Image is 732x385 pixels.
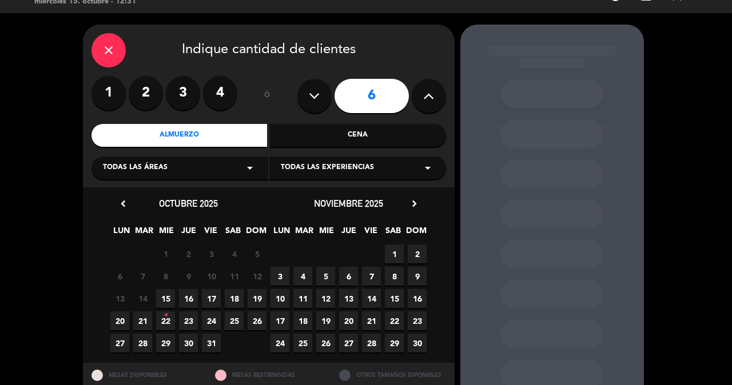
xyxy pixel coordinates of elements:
[159,198,218,209] span: octubre 2025
[408,198,420,210] i: chevron_right
[270,334,289,352] span: 24
[272,224,291,243] span: LUN
[248,311,266,330] span: 26
[243,161,257,175] i: arrow_drop_down
[179,244,198,263] span: 2
[295,224,313,243] span: MAR
[293,289,312,308] span: 11
[408,267,427,286] span: 9
[102,43,116,57] i: close
[202,311,221,330] span: 24
[156,311,175,330] span: 22
[248,244,266,263] span: 5
[110,267,129,286] span: 6
[179,267,198,286] span: 9
[281,162,374,174] span: Todas las experiencias
[385,311,404,330] span: 22
[134,224,153,243] span: MAR
[385,334,404,352] span: 29
[293,267,312,286] span: 4
[408,289,427,308] span: 16
[133,311,152,330] span: 21
[91,76,126,110] label: 1
[166,76,200,110] label: 3
[362,311,381,330] span: 21
[362,267,381,286] span: 7
[91,33,446,67] div: Indique cantidad de clientes
[361,224,380,243] span: VIE
[156,289,175,308] span: 15
[179,311,198,330] span: 23
[225,244,244,263] span: 4
[385,267,404,286] span: 8
[270,124,446,147] div: Cena
[201,224,220,243] span: VIE
[385,289,404,308] span: 15
[91,124,268,147] div: Almuerzo
[270,289,289,308] span: 10
[133,289,152,308] span: 14
[270,311,289,330] span: 17
[110,334,129,352] span: 27
[314,198,383,209] span: noviembre 2025
[129,76,163,110] label: 2
[203,76,237,110] label: 4
[248,267,266,286] span: 12
[317,224,336,243] span: MIE
[103,162,168,174] span: Todas las áreas
[385,244,404,263] span: 1
[293,334,312,352] span: 25
[406,224,425,243] span: DOM
[156,334,175,352] span: 29
[270,267,289,286] span: 3
[362,334,381,352] span: 28
[316,311,335,330] span: 19
[202,289,221,308] span: 17
[157,224,176,243] span: MIE
[110,311,129,330] span: 20
[384,224,403,243] span: SAB
[133,334,152,352] span: 28
[202,267,221,286] span: 10
[117,198,129,210] i: chevron_left
[339,289,358,308] span: 13
[133,267,152,286] span: 7
[202,334,221,352] span: 31
[110,289,129,308] span: 13
[339,311,358,330] span: 20
[246,224,265,243] span: DOM
[156,267,175,286] span: 8
[179,334,198,352] span: 30
[339,224,358,243] span: JUE
[225,311,244,330] span: 25
[249,76,286,116] div: ó
[224,224,242,243] span: SAB
[316,289,335,308] span: 12
[362,289,381,308] span: 14
[156,244,175,263] span: 1
[316,334,335,352] span: 26
[112,224,131,243] span: LUN
[179,224,198,243] span: JUE
[293,311,312,330] span: 18
[421,161,435,175] i: arrow_drop_down
[248,289,266,308] span: 19
[225,267,244,286] span: 11
[408,311,427,330] span: 23
[225,289,244,308] span: 18
[179,289,198,308] span: 16
[164,306,168,324] i: •
[339,334,358,352] span: 27
[202,244,221,263] span: 3
[316,267,335,286] span: 5
[408,334,427,352] span: 30
[339,267,358,286] span: 6
[408,244,427,263] span: 2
